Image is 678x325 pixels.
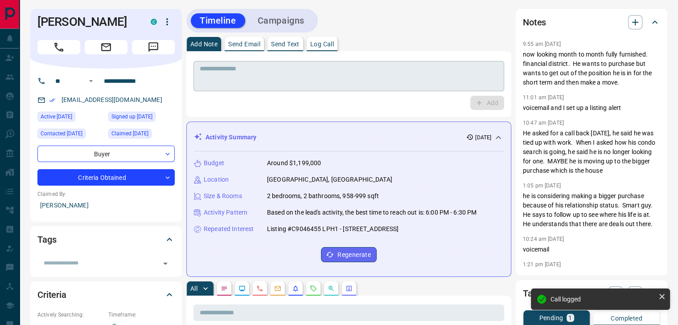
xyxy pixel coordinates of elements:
svg: Emails [274,285,281,292]
p: voicemail [523,245,660,254]
p: Pending [539,315,563,321]
svg: Requests [310,285,317,292]
p: [DATE] [475,134,491,142]
span: Message [132,40,175,54]
p: Completed [611,315,642,321]
div: Call logged [551,296,655,303]
p: Repeated Interest [204,224,254,234]
span: Email [85,40,127,54]
p: Actively Searching: [37,311,104,319]
p: 10:24 am [DATE] [523,236,564,242]
p: Based on the lead's activity, the best time to reach out is: 6:00 PM - 6:30 PM [267,208,477,217]
svg: Agent Actions [345,285,353,292]
h2: Notes [523,15,546,29]
p: 11:01 am [DATE] [523,94,564,101]
div: Sat Jan 13 2024 [108,129,175,141]
button: Campaigns [249,13,313,28]
svg: Listing Alerts [292,285,299,292]
p: 9:55 am [DATE] [523,41,561,47]
div: Wed Jan 22 2020 [108,112,175,124]
p: 10:47 am [DATE] [523,120,564,126]
p: now looking month to month fully furnished. financial district. He wants to purchase but wants to... [523,50,660,87]
p: Send Email [228,41,260,47]
p: Timeframe: [108,311,175,319]
p: Log Call [310,41,334,47]
div: Buyer [37,146,175,162]
div: Tags [37,229,175,250]
button: Open [159,257,172,270]
div: Notes [523,12,660,33]
p: All [190,285,197,292]
svg: Opportunities [328,285,335,292]
span: Contacted [DATE] [41,129,82,138]
p: He asked for a call back [DATE], he said he was tied up with work. When I asked how his condo sea... [523,129,660,175]
div: Activity Summary[DATE] [194,129,504,146]
span: Claimed [DATE] [111,129,148,138]
div: Tasks [523,283,660,304]
p: Listing #C9046455 LPH1 - [STREET_ADDRESS] [267,224,399,234]
p: Activity Summary [205,133,256,142]
p: [GEOGRAPHIC_DATA], [GEOGRAPHIC_DATA] [267,175,392,184]
div: Criteria [37,284,175,305]
button: Regenerate [321,247,377,262]
p: voicemail and I set up a listing alert [523,103,660,113]
span: Signed up [DATE] [111,112,152,121]
div: condos.ca [151,19,157,25]
svg: Calls [256,285,263,292]
div: Criteria Obtained [37,169,175,186]
span: Call [37,40,80,54]
svg: Lead Browsing Activity [238,285,246,292]
span: Active [DATE] [41,112,72,121]
p: 1:21 pm [DATE] [523,261,561,268]
p: he is considering making a bigger purchase because of his relationship status. Smart guy. He says... [523,191,660,229]
h1: [PERSON_NAME] [37,15,137,29]
button: Open [86,76,96,86]
button: Timeline [191,13,245,28]
h2: Criteria [37,288,66,302]
h2: Tasks [523,286,546,301]
svg: Email Verified [49,97,55,103]
p: Budget [204,158,224,168]
p: Claimed By: [37,190,175,198]
p: 1 [568,315,572,321]
p: 2 bedrooms, 2 bathrooms, 958-999 sqft [267,191,379,201]
p: Activity Pattern [204,208,247,217]
p: Add Note [190,41,218,47]
div: Tue Dec 31 2024 [37,112,104,124]
p: Location [204,175,229,184]
p: Size & Rooms [204,191,242,201]
p: 1:05 pm [DATE] [523,183,561,189]
a: [EMAIL_ADDRESS][DOMAIN_NAME] [62,96,162,103]
p: Send Text [271,41,300,47]
svg: Notes [221,285,228,292]
h2: Tags [37,232,56,247]
p: [PERSON_NAME] [37,198,175,213]
div: Fri Jul 25 2025 [37,129,104,141]
p: Around $1,199,000 [267,158,321,168]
